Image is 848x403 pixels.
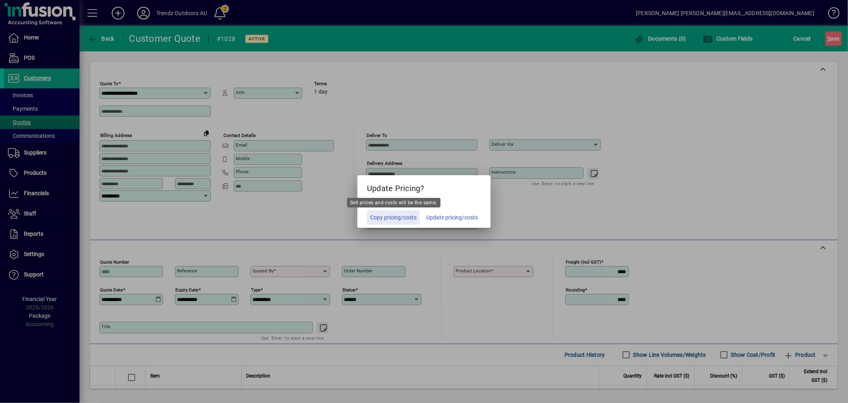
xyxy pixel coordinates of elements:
[367,210,420,225] button: Copy pricing/costs
[426,213,478,222] span: Update pricing/costs
[347,198,440,207] div: Sell prices and costs will be the same.
[370,213,417,222] span: Copy pricing/costs
[357,175,491,198] h5: Update Pricing?
[423,210,481,225] button: Update pricing/costs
